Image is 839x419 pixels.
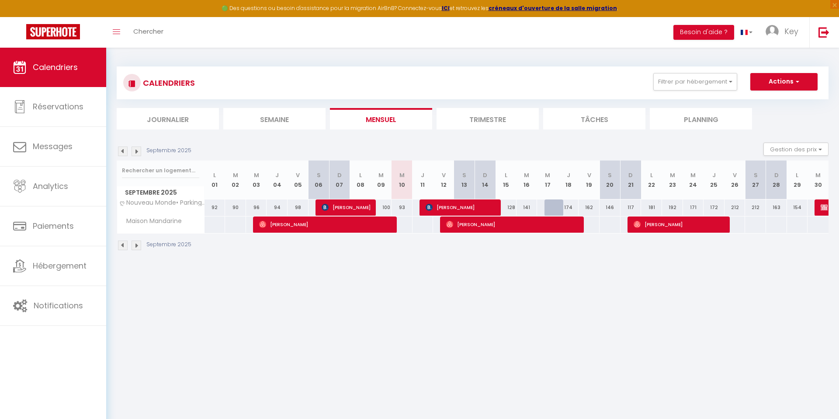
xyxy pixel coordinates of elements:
h3: CALENDRIERS [141,73,195,93]
span: Chercher [133,27,163,36]
abbr: V [733,171,737,179]
span: [PERSON_NAME] [259,216,392,233]
th: 27 [745,161,766,199]
button: Gestion des prix [763,143,829,156]
div: 162 [579,199,600,216]
p: Septembre 2025 [146,147,191,155]
div: 90 [225,199,246,216]
span: Réservations [33,101,83,112]
button: Ouvrir le widget de chat LiveChat [7,3,33,30]
div: 212 [725,199,745,216]
abbr: D [337,171,342,179]
th: 21 [621,161,641,199]
th: 20 [600,161,621,199]
img: logout [818,27,829,38]
th: 30 [808,161,829,199]
li: Semaine [223,108,326,129]
a: Chercher [127,17,170,48]
div: 117 [621,199,641,216]
button: Besoin d'aide ? [673,25,734,40]
div: 92 [205,199,225,216]
span: Paiements [33,220,74,231]
abbr: M [378,171,384,179]
abbr: D [628,171,633,179]
span: Messages [33,141,73,152]
span: Septembre 2025 [117,186,204,199]
div: 212 [745,199,766,216]
li: Mensuel [330,108,432,129]
span: [PERSON_NAME] [426,199,496,216]
a: créneaux d'ouverture de la salle migration [489,4,617,12]
th: 14 [475,161,496,199]
abbr: S [608,171,612,179]
th: 03 [246,161,267,199]
button: Actions [750,73,818,91]
div: 172 [704,199,725,216]
div: 192 [662,199,683,216]
th: 22 [641,161,662,199]
abbr: M [690,171,696,179]
abbr: L [213,171,216,179]
abbr: V [587,171,591,179]
th: 13 [454,161,475,199]
th: 18 [558,161,579,199]
span: [PERSON_NAME] [322,199,371,216]
div: 141 [517,199,537,216]
th: 19 [579,161,600,199]
abbr: D [774,171,779,179]
span: [PERSON_NAME] [446,216,579,233]
abbr: S [462,171,466,179]
abbr: M [233,171,238,179]
input: Rechercher un logement... [122,163,199,178]
li: Tâches [543,108,645,129]
abbr: S [317,171,321,179]
abbr: L [796,171,798,179]
span: ღ Nouveau Monde• Parking, [GEOGRAPHIC_DATA] avec [PERSON_NAME] [118,199,206,206]
span: Analytics [33,181,68,192]
img: ... [766,25,779,38]
abbr: L [505,171,507,179]
th: 04 [267,161,288,199]
th: 28 [766,161,787,199]
abbr: M [524,171,529,179]
div: 146 [600,199,621,216]
th: 06 [309,161,329,199]
abbr: D [483,171,487,179]
div: 128 [496,199,517,216]
abbr: J [567,171,570,179]
th: 01 [205,161,225,199]
span: Calendriers [33,62,78,73]
abbr: V [442,171,446,179]
abbr: V [296,171,300,179]
img: Super Booking [26,24,80,39]
div: 163 [766,199,787,216]
span: Maison Mandarine [118,216,184,226]
th: 17 [537,161,558,199]
abbr: M [815,171,821,179]
li: Trimestre [437,108,539,129]
th: 05 [288,161,309,199]
div: 94 [267,199,288,216]
button: Filtrer par hébergement [653,73,737,91]
abbr: J [712,171,716,179]
div: 181 [641,199,662,216]
p: Septembre 2025 [146,241,191,249]
span: Key [784,26,798,37]
th: 15 [496,161,517,199]
abbr: S [754,171,758,179]
div: 93 [392,199,413,216]
li: Journalier [117,108,219,129]
abbr: M [254,171,259,179]
th: 10 [392,161,413,199]
th: 23 [662,161,683,199]
div: 154 [787,199,808,216]
abbr: L [359,171,362,179]
th: 29 [787,161,808,199]
a: ICI [442,4,450,12]
th: 16 [517,161,537,199]
th: 24 [683,161,704,199]
th: 26 [725,161,745,199]
div: 174 [558,199,579,216]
